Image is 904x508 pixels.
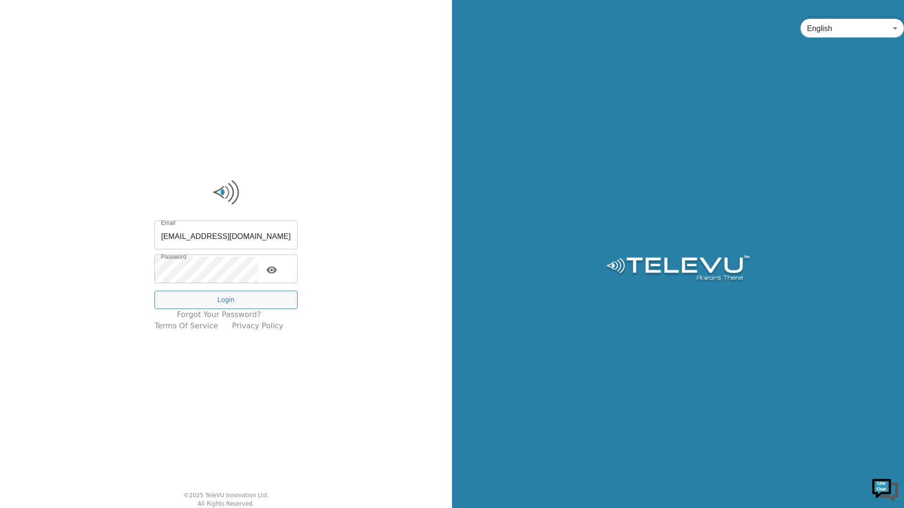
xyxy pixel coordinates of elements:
[605,255,751,284] img: Logo
[262,261,281,279] button: toggle password visibility
[800,15,904,41] div: English
[154,320,218,332] a: Terms of Service
[154,178,298,206] img: Logo
[184,491,269,500] div: © 2025 TeleVU Innovation Ltd.
[871,475,899,503] img: Chat Widget
[198,500,254,508] div: All Rights Reserved.
[154,291,298,309] button: Login
[232,320,283,332] a: Privacy Policy
[177,309,261,320] a: Forgot your password?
